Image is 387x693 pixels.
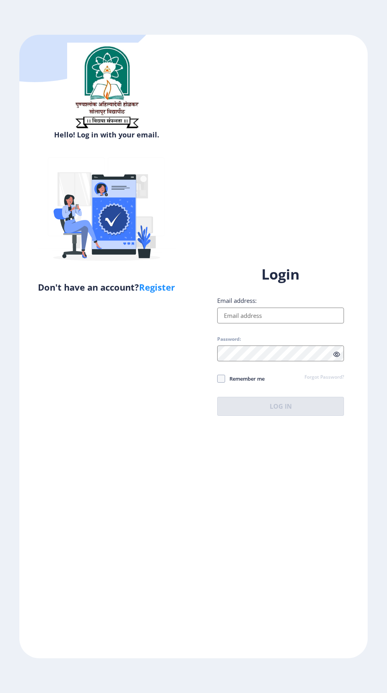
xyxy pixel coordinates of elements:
[217,308,344,323] input: Email address
[139,281,175,293] a: Register
[25,130,188,139] h6: Hello! Log in with your email.
[217,265,344,284] h1: Login
[225,374,265,383] span: Remember me
[25,281,188,293] h5: Don't have an account?
[67,43,146,132] img: sulogo.png
[217,297,257,304] label: Email address:
[38,143,176,281] img: Verified-rafiki.svg
[217,397,344,416] button: Log In
[217,336,241,342] label: Password:
[304,374,344,381] a: Forgot Password?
